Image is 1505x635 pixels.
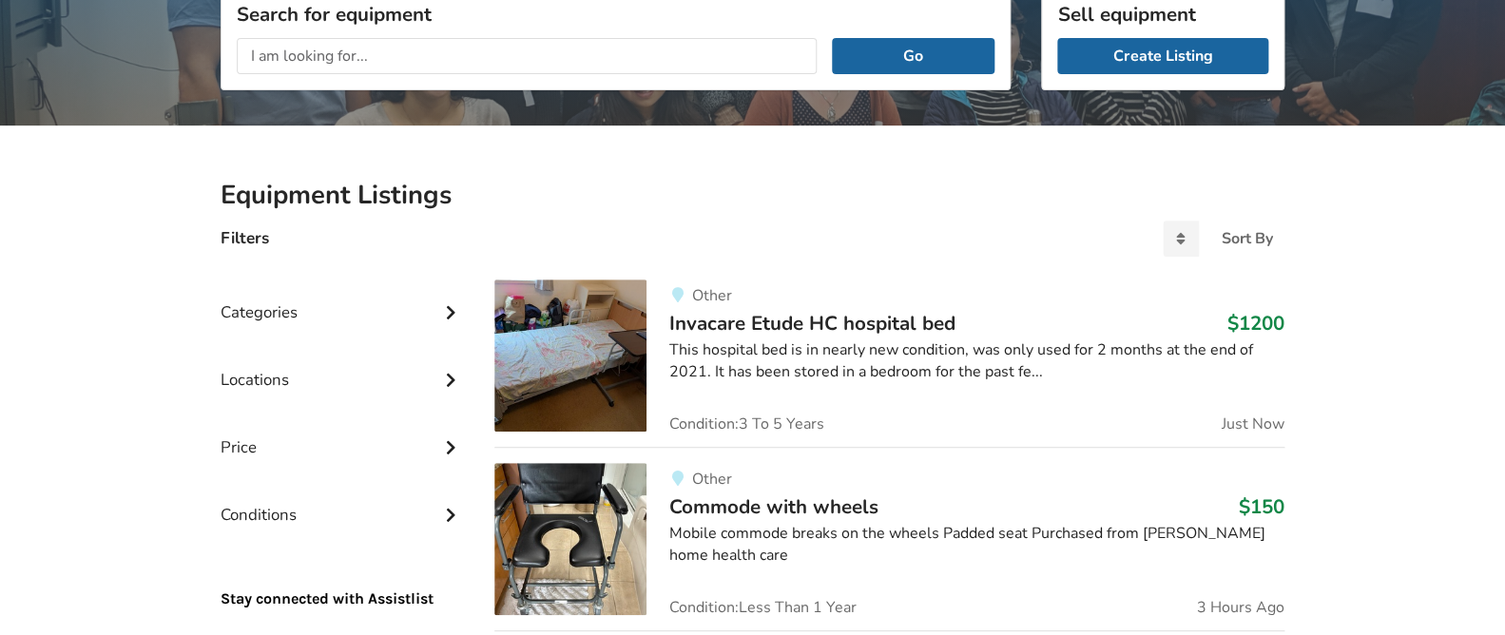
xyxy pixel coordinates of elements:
img: bathroom safety-commode with wheels [494,463,646,615]
button: Go [832,38,994,74]
a: Create Listing [1057,38,1268,74]
input: I am looking for... [237,38,817,74]
div: Sort By [1222,231,1273,246]
h4: Filters [221,227,269,249]
h3: $1200 [1227,311,1284,336]
a: bathroom safety-commode with wheels OtherCommode with wheels$150Mobile commode breaks on the whee... [494,447,1284,630]
div: Price [221,399,464,467]
h3: Search for equipment [237,2,994,27]
span: Commode with wheels [669,493,878,520]
div: Conditions [221,467,464,534]
div: Mobile commode breaks on the wheels Padded seat Purchased from [PERSON_NAME] home health care [669,523,1284,567]
h2: Equipment Listings [221,179,1284,212]
p: Stay connected with Assistlist [221,535,464,610]
span: Condition: Less Than 1 Year [669,600,857,615]
div: This hospital bed is in nearly new condition, was only used for 2 months at the end of 2021. It h... [669,339,1284,383]
h3: $150 [1239,494,1284,519]
div: Categories [221,264,464,332]
span: Invacare Etude HC hospital bed [669,310,955,337]
span: Condition: 3 To 5 Years [669,416,824,432]
img: bedroom equipment-invacare etude hc hospital bed [494,279,646,432]
div: Locations [221,332,464,399]
span: Just Now [1222,416,1284,432]
span: Other [691,285,731,306]
a: bedroom equipment-invacare etude hc hospital bedOtherInvacare Etude HC hospital bed$1200This hosp... [494,279,1284,447]
span: 3 Hours Ago [1197,600,1284,615]
h3: Sell equipment [1057,2,1268,27]
span: Other [691,469,731,490]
